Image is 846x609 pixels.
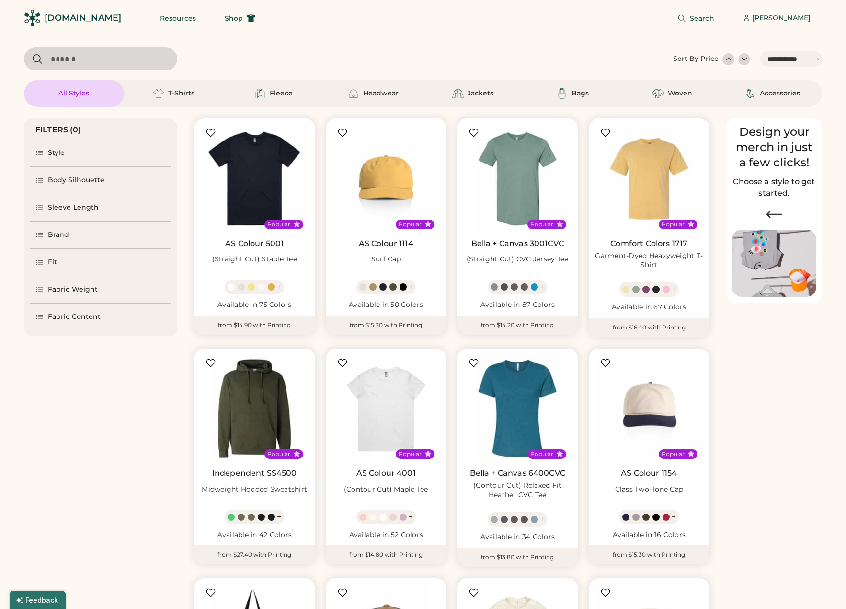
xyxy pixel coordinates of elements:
a: AS Colour 1154 [621,468,677,478]
div: Popular [267,450,290,458]
a: Bella + Canvas 6400CVC [470,468,565,478]
div: Fabric Content [48,312,101,322]
div: Body Silhouette [48,176,105,185]
div: + [672,284,676,294]
img: BELLA + CANVAS 6400CVC (Contour Cut) Relaxed Fit Heather CVC Tee [463,354,572,463]
div: + [409,512,413,522]
div: [DOMAIN_NAME] [45,12,121,24]
div: Sleeve Length [48,203,99,212]
div: from $16.40 with Printing [589,318,709,337]
div: Sort By Price [673,54,719,64]
img: Rendered Logo - Screens [24,10,41,26]
h2: Choose a style to get started. [732,176,816,199]
div: Design your merch in just a few clicks! [732,124,816,170]
div: Fit [48,258,57,267]
div: Popular [530,450,553,458]
div: (Straight Cut) Staple Tee [212,255,297,264]
div: Popular [399,450,422,458]
div: Available in 52 Colors [332,530,441,540]
img: Woven Icon [652,88,664,99]
button: Search [666,9,726,28]
div: Jackets [468,89,493,98]
a: AS Colour 4001 [356,468,416,478]
img: Bags Icon [556,88,568,99]
img: BELLA + CANVAS 3001CVC (Straight Cut) CVC Jersey Tee [463,124,572,233]
div: Popular [662,450,685,458]
button: Popular Style [556,221,563,228]
div: [PERSON_NAME] [752,13,811,23]
a: AS Colour 5001 [225,239,284,248]
div: All Styles [58,89,89,98]
div: Style [48,148,65,158]
div: Brand [48,230,69,240]
div: from $15.30 with Printing [326,316,446,335]
div: Headwear [363,89,399,98]
div: Available in 34 Colors [463,532,572,542]
div: Woven [668,89,692,98]
div: Available in 50 Colors [332,300,441,310]
button: Popular Style [293,221,300,228]
div: Garment-Dyed Heavyweight T-Shirt [595,251,704,270]
div: from $14.20 with Printing [457,316,578,335]
span: Shop [225,15,243,22]
iframe: Front Chat [800,566,842,607]
button: Popular Style [556,450,563,457]
img: Headwear Icon [348,88,359,99]
img: Image of Lisa Congdon Eye Print on T-Shirt and Hat [732,230,816,297]
div: (Contour Cut) Relaxed Fit Heather CVC Tee [463,481,572,500]
div: (Straight Cut) CVC Jersey Tee [467,255,568,264]
img: Jackets Icon [452,88,464,99]
div: Available in 67 Colors [595,303,704,312]
a: Comfort Colors 1717 [610,239,687,248]
span: Search [690,15,714,22]
div: Fabric Weight [48,285,98,294]
div: Surf Cap [371,255,401,264]
div: Available in 75 Colors [200,300,309,310]
div: from $14.90 with Printing [194,316,315,335]
img: AS Colour 1154 Class Two-Tone Cap [595,354,704,463]
img: AS Colour 1114 Surf Cap [332,124,441,233]
div: Accessories [760,89,800,98]
div: + [277,512,281,522]
div: from $14.80 with Printing [326,545,446,564]
div: Fleece [270,89,293,98]
div: Available in 42 Colors [200,530,309,540]
img: Independent Trading Co. SS4500 Midweight Hooded Sweatshirt [200,354,309,463]
div: Popular [530,221,553,228]
div: from $13.80 with Printing [457,548,578,567]
a: Independent SS4500 [212,468,297,478]
img: AS Colour 5001 (Straight Cut) Staple Tee [200,124,309,233]
img: Accessories Icon [744,88,756,99]
div: Popular [399,221,422,228]
div: Available in 16 Colors [595,530,704,540]
div: Popular [267,221,290,228]
img: Fleece Icon [254,88,266,99]
div: Class Two-Tone Cap [615,485,684,494]
a: Bella + Canvas 3001CVC [471,239,564,248]
img: AS Colour 4001 (Contour Cut) Maple Tee [332,354,441,463]
button: Resources [149,9,207,28]
div: Midweight Hooded Sweatshirt [202,485,307,494]
div: + [540,514,544,525]
div: + [540,282,544,293]
button: Popular Style [424,221,432,228]
img: Comfort Colors 1717 Garment-Dyed Heavyweight T-Shirt [595,124,704,233]
a: AS Colour 1114 [359,239,413,248]
button: Shop [213,9,267,28]
img: T-Shirts Icon [153,88,164,99]
div: from $15.30 with Printing [589,545,709,564]
div: + [409,282,413,293]
div: + [672,512,676,522]
div: (Contour Cut) Maple Tee [344,485,428,494]
div: Available in 87 Colors [463,300,572,310]
button: Popular Style [687,450,695,457]
div: Popular [662,221,685,228]
div: + [277,282,281,293]
div: FILTERS (0) [35,124,81,136]
button: Popular Style [424,450,432,457]
div: T-Shirts [168,89,194,98]
div: from $27.40 with Printing [194,545,315,564]
div: Bags [572,89,589,98]
button: Popular Style [687,221,695,228]
button: Popular Style [293,450,300,457]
